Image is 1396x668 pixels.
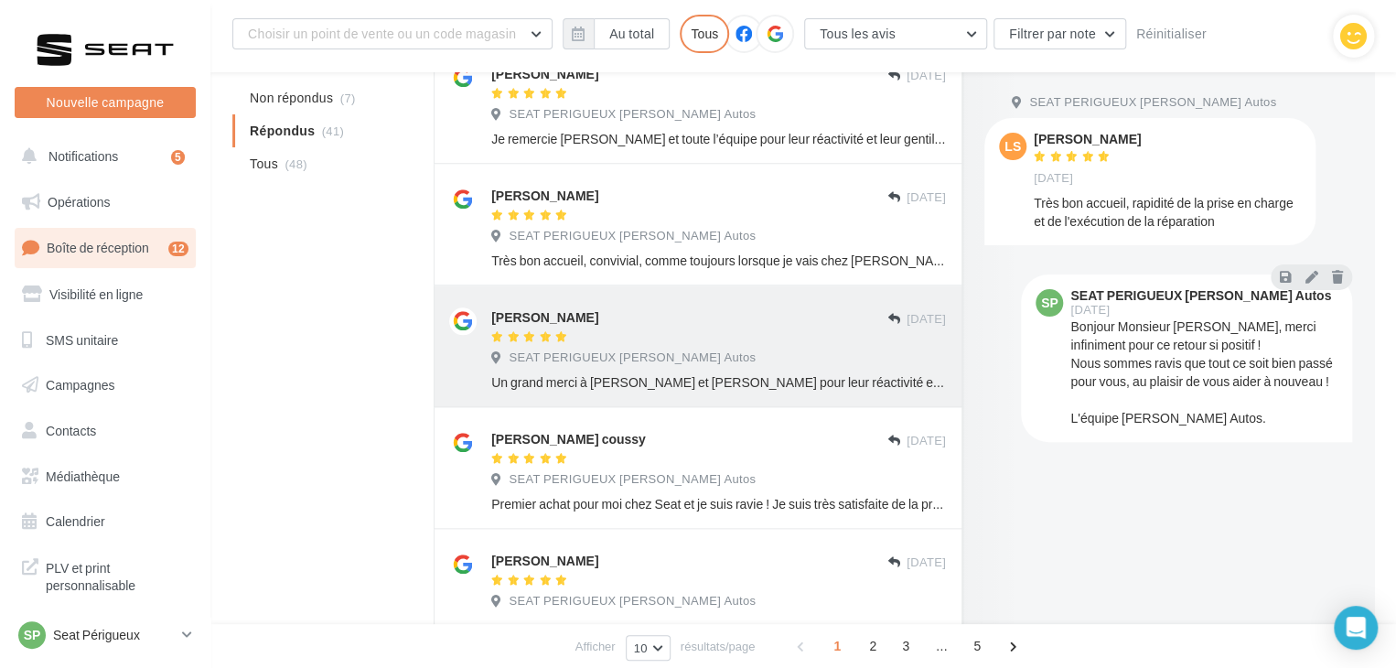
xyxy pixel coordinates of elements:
[11,502,199,541] a: Calendrier
[11,321,199,360] a: SMS unitaire
[46,469,120,484] span: Médiathèque
[46,423,96,438] span: Contacts
[285,156,306,171] span: (48)
[248,26,516,41] span: Choisir un point de vente ou un code magasin
[11,548,199,602] a: PLV et print personnalisable
[1129,23,1214,45] button: Réinitialiser
[962,631,992,661] span: 5
[1029,94,1276,111] span: SEAT PERIGUEUX [PERSON_NAME] Autos
[49,286,143,302] span: Visibilité en ligne
[1034,133,1141,145] div: [PERSON_NAME]
[907,68,946,84] span: [DATE]
[15,618,196,652] a: SP Seat Périgueux
[509,593,756,609] span: SEAT PERIGUEUX [PERSON_NAME] Autos
[822,631,852,661] span: 1
[626,635,671,661] button: 10
[1034,194,1301,231] div: Très bon accueil, rapidité de la prise en charge et de l'exécution de la réparation
[48,148,118,164] span: Notifications
[491,130,946,148] div: Je remercie [PERSON_NAME] et toute l’équipe pour leur réactivité et leur gentillesse. Je recomman...
[46,513,105,529] span: Calendrier
[11,458,199,496] a: Médiathèque
[11,412,199,450] a: Contacts
[804,18,987,49] button: Tous les avis
[491,495,946,513] div: Premier achat pour moi chez Seat et je suis ravie ! Je suis très satisfaite de la préparation de ...
[1070,318,1337,427] div: Bonjour Monsieur [PERSON_NAME], merci infiniment pour ce retour si positif ! Nous sommes ravis qu...
[1004,137,1021,156] span: LS
[491,430,646,448] div: [PERSON_NAME] coussy
[11,275,199,314] a: Visibilité en ligne
[1034,170,1073,187] span: [DATE]
[509,106,756,123] span: SEAT PERIGUEUX [PERSON_NAME] Autos
[491,373,946,392] div: Un grand merci à [PERSON_NAME] et [PERSON_NAME] pour leur réactivité et la qualité du service apr...
[563,18,670,49] button: Au total
[11,228,199,267] a: Boîte de réception12
[634,641,648,655] span: 10
[53,626,175,644] p: Seat Périgueux
[575,638,616,655] span: Afficher
[250,155,278,173] span: Tous
[232,18,553,49] button: Choisir un point de vente ou un code magasin
[491,552,598,570] div: [PERSON_NAME]
[46,331,118,347] span: SMS unitaire
[168,242,188,256] div: 12
[1070,304,1110,316] span: [DATE]
[171,150,185,165] div: 5
[11,183,199,221] a: Opérations
[820,26,896,41] span: Tous les avis
[11,137,192,176] button: Notifications 5
[11,609,199,663] a: Campagnes DataOnDemand
[250,89,333,107] span: Non répondus
[11,366,199,404] a: Campagnes
[491,65,598,83] div: [PERSON_NAME]
[24,626,41,644] span: SP
[46,555,188,595] span: PLV et print personnalisable
[907,555,946,571] span: [DATE]
[48,194,110,210] span: Opérations
[1070,289,1331,302] div: SEAT PERIGUEUX [PERSON_NAME] Autos
[46,617,188,656] span: Campagnes DataOnDemand
[927,631,956,661] span: ...
[47,240,149,255] span: Boîte de réception
[46,377,115,393] span: Campagnes
[1334,606,1378,650] div: Open Intercom Messenger
[594,18,670,49] button: Au total
[858,631,887,661] span: 2
[907,433,946,449] span: [DATE]
[680,15,729,53] div: Tous
[509,228,756,244] span: SEAT PERIGUEUX [PERSON_NAME] Autos
[907,189,946,206] span: [DATE]
[491,308,598,327] div: [PERSON_NAME]
[15,87,196,118] button: Nouvelle campagne
[491,252,946,270] div: Très bon accueil, convivial, comme toujours lorsque je vais chez [PERSON_NAME] Autos. Equipe symp...
[993,18,1126,49] button: Filtrer par note
[1041,294,1058,312] span: SP
[340,91,356,105] span: (7)
[907,311,946,328] span: [DATE]
[509,471,756,488] span: SEAT PERIGUEUX [PERSON_NAME] Autos
[891,631,920,661] span: 3
[509,350,756,366] span: SEAT PERIGUEUX [PERSON_NAME] Autos
[491,187,598,205] div: [PERSON_NAME]
[681,638,756,655] span: résultats/page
